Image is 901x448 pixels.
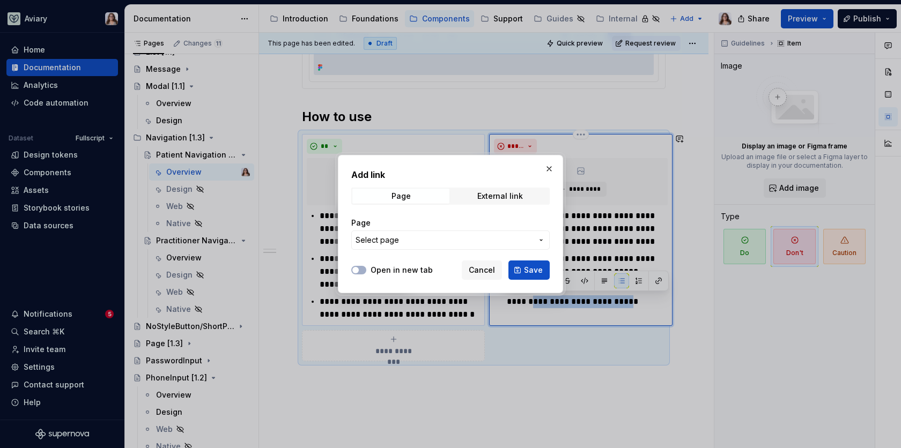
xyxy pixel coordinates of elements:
div: Page [392,192,411,200]
label: Page [351,218,371,228]
span: Select page [356,235,399,245]
button: Save [508,260,550,280]
span: Cancel [469,265,495,275]
div: External link [477,192,523,200]
button: Cancel [462,260,502,280]
label: Open in new tab [371,265,433,275]
span: Save [524,265,543,275]
h2: Add link [351,168,550,181]
button: Select page [351,230,550,250]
